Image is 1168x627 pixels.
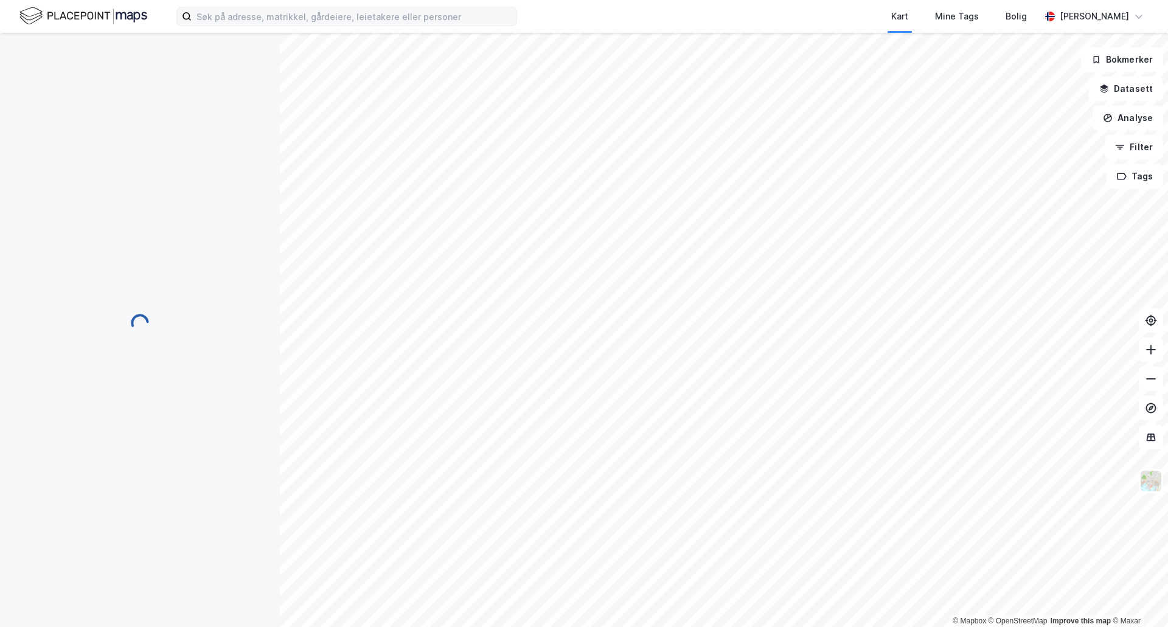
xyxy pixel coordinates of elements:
button: Bokmerker [1081,47,1163,72]
button: Analyse [1093,106,1163,130]
div: Bolig [1006,9,1027,24]
img: spinner.a6d8c91a73a9ac5275cf975e30b51cfb.svg [130,313,150,333]
div: [PERSON_NAME] [1060,9,1129,24]
a: Improve this map [1051,617,1111,625]
a: Mapbox [953,617,986,625]
img: logo.f888ab2527a4732fd821a326f86c7f29.svg [19,5,147,27]
div: Kart [891,9,908,24]
a: OpenStreetMap [989,617,1048,625]
button: Tags [1107,164,1163,189]
div: Mine Tags [935,9,979,24]
input: Søk på adresse, matrikkel, gårdeiere, leietakere eller personer [192,7,516,26]
button: Filter [1105,135,1163,159]
iframe: Chat Widget [1107,569,1168,627]
button: Datasett [1089,77,1163,101]
img: Z [1139,469,1163,493]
